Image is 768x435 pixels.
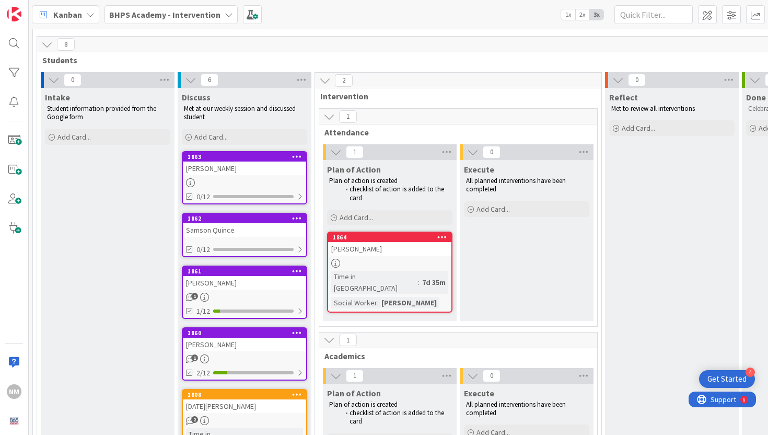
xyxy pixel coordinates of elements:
span: 8 [57,38,75,51]
span: Add Card... [476,204,510,214]
div: [PERSON_NAME] [183,276,306,290]
div: 1808 [188,391,306,398]
div: 1860 [188,329,306,337]
div: 1864 [333,234,451,241]
a: 1863[PERSON_NAME]0/12 [182,151,307,204]
span: Add Card... [622,123,655,133]
div: 1862 [183,214,306,223]
span: Student information provided from the Google form [47,104,158,121]
div: 1864 [328,233,451,242]
div: [PERSON_NAME] [183,162,306,175]
span: 1 [191,293,198,300]
div: Social Worker [331,297,377,308]
span: Kanban [53,8,82,21]
a: 1860[PERSON_NAME]2/12 [182,327,307,381]
a: 1861[PERSON_NAME]1/12 [182,266,307,319]
span: checklist of action is added to the card [350,185,446,202]
span: Intervention [320,91,588,101]
div: 1808 [183,390,306,399]
span: 2 [335,74,353,87]
span: 1x [561,9,575,20]
span: Met to review all interventions [611,104,695,113]
div: 1861[PERSON_NAME] [183,267,306,290]
span: 2/12 [196,368,210,379]
span: Intake [45,92,70,102]
span: Execute [464,388,494,398]
span: : [418,277,420,288]
div: 6 [54,4,57,13]
img: Visit kanbanzone.com [7,7,21,21]
span: Met at our weekly session and discussed student [184,104,297,121]
span: All planned interventions have been completed [466,400,567,417]
span: checklist of action is added to the card [350,408,446,426]
div: [PERSON_NAME] [379,297,439,308]
div: 1861 [188,268,306,275]
div: 1861 [183,267,306,276]
div: 1863 [188,153,306,161]
span: 0 [64,74,82,86]
a: 1864[PERSON_NAME]Time in [GEOGRAPHIC_DATA]:7d 35mSocial Worker:[PERSON_NAME] [327,232,452,313]
div: 1862Samson Quince [183,214,306,237]
span: Plan of action is created [329,400,398,409]
span: Add Card... [340,213,373,222]
span: Academics [324,351,584,361]
span: Attendance [324,127,584,138]
span: 0 [483,146,501,158]
span: 1 [191,354,198,361]
div: 1863 [183,152,306,162]
a: 1862Samson Quince0/12 [182,213,307,257]
div: Get Started [707,374,747,384]
span: Add Card... [194,132,228,142]
span: 2 [191,416,198,423]
span: Reflect [609,92,638,102]
div: 1863[PERSON_NAME] [183,152,306,175]
div: 1864[PERSON_NAME] [328,233,451,256]
div: [DATE][PERSON_NAME] [183,399,306,413]
img: avatar [7,414,21,428]
span: 6 [201,74,218,86]
span: 1 [346,146,364,158]
div: [PERSON_NAME] [328,242,451,256]
div: 1860[PERSON_NAME] [183,328,306,351]
span: 0/12 [196,191,210,202]
span: 3x [589,9,603,20]
div: 7d 35m [420,277,448,288]
span: 1 [346,370,364,382]
span: 0 [483,370,501,382]
span: 2x [575,9,589,20]
span: 1/12 [196,306,210,317]
span: Plan of Action [327,164,381,175]
span: Plan of action is created [329,176,398,185]
div: Time in [GEOGRAPHIC_DATA] [331,271,418,294]
span: Support [22,2,48,14]
b: BHPS Academy - Intervention [109,9,220,20]
span: 1 [339,334,357,346]
input: Quick Filter... [614,5,693,24]
span: Add Card... [57,132,91,142]
span: Discuss [182,92,211,102]
div: 1860 [183,328,306,338]
span: 1 [339,110,357,123]
span: Execute [464,164,494,175]
span: : [377,297,379,308]
div: Samson Quince [183,223,306,237]
div: Open Get Started checklist, remaining modules: 4 [699,370,755,388]
span: Done [746,92,766,102]
div: 1808[DATE][PERSON_NAME] [183,390,306,413]
span: 0 [628,74,646,86]
div: NM [7,384,21,399]
div: [PERSON_NAME] [183,338,306,351]
div: 4 [746,368,755,377]
span: 0/12 [196,244,210,255]
span: Plan of Action [327,388,381,398]
div: 1862 [188,215,306,222]
span: All planned interventions have been completed [466,176,567,193]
